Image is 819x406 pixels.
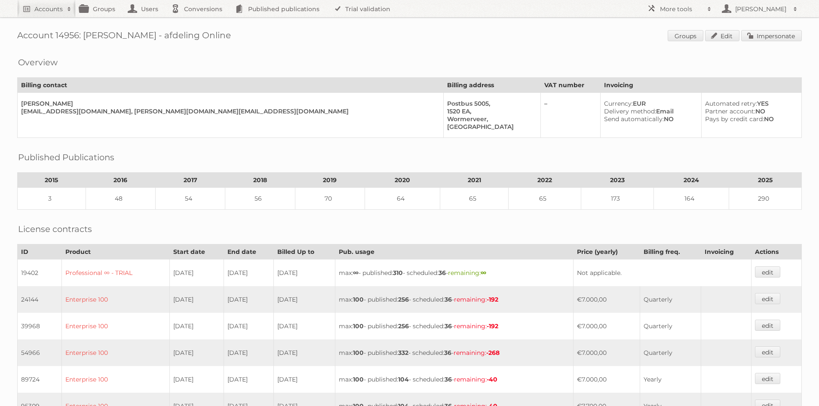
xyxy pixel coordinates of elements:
span: remaining: [454,375,497,383]
th: 2021 [440,173,509,188]
a: edit [755,373,780,384]
th: 2017 [156,173,225,188]
a: edit [755,266,780,278]
td: 54966 [18,339,62,366]
th: Price (yearly) [573,244,640,259]
div: 1520 EA, [447,107,534,115]
strong: 310 [393,269,403,277]
td: 3 [18,188,86,210]
td: €7.000,00 [573,366,640,393]
strong: 332 [398,349,408,357]
th: 2015 [18,173,86,188]
strong: -40 [487,375,497,383]
td: €7.000,00 [573,339,640,366]
a: edit [755,346,780,357]
th: Billing address [443,78,541,93]
td: [DATE] [224,366,274,393]
th: ID [18,244,62,259]
div: [EMAIL_ADDRESS][DOMAIN_NAME], [PERSON_NAME][DOMAIN_NAME][EMAIL_ADDRESS][DOMAIN_NAME] [21,107,436,115]
h2: Overview [18,56,58,69]
th: 2020 [365,173,440,188]
h2: More tools [660,5,703,13]
td: [DATE] [274,286,335,313]
strong: ∞ [481,269,486,277]
strong: 36 [445,375,452,383]
a: edit [755,293,780,304]
td: 56 [225,188,295,210]
strong: 100 [353,296,364,303]
td: 89724 [18,366,62,393]
strong: 256 [398,296,409,303]
td: Quarterly [640,339,701,366]
td: [DATE] [224,259,274,287]
td: max: - published: - scheduled: - [335,259,573,287]
td: – [541,93,600,138]
td: [DATE] [224,286,274,313]
strong: 100 [353,375,364,383]
td: 48 [86,188,155,210]
strong: 100 [353,349,364,357]
td: max: - published: - scheduled: - [335,366,573,393]
td: Not applicable. [573,259,752,287]
th: 2019 [295,173,365,188]
td: 164 [653,188,729,210]
th: Invoicing [701,244,752,259]
td: max: - published: - scheduled: - [335,339,573,366]
h2: Accounts [34,5,63,13]
div: NO [705,115,794,123]
td: Enterprise 100 [61,286,169,313]
th: Actions [752,244,802,259]
span: remaining: [454,349,500,357]
td: €7.000,00 [573,286,640,313]
div: YES [705,100,794,107]
td: [DATE] [169,366,224,393]
td: [DATE] [169,339,224,366]
a: edit [755,320,780,331]
div: Postbus 5005, [447,100,534,107]
td: [DATE] [169,259,224,287]
h2: [PERSON_NAME] [733,5,789,13]
div: [PERSON_NAME] [21,100,436,107]
td: max: - published: - scheduled: - [335,313,573,339]
td: Yearly [640,366,701,393]
span: Partner account: [705,107,755,115]
td: [DATE] [274,339,335,366]
td: Enterprise 100 [61,313,169,339]
td: [DATE] [274,313,335,339]
td: 39968 [18,313,62,339]
a: Impersonate [741,30,802,41]
span: Automated retry: [705,100,757,107]
strong: 256 [398,322,409,330]
th: Billed Up to [274,244,335,259]
th: 2025 [729,173,802,188]
td: Quarterly [640,313,701,339]
th: End date [224,244,274,259]
th: 2024 [653,173,729,188]
td: 65 [509,188,581,210]
td: [DATE] [274,366,335,393]
th: Product [61,244,169,259]
div: [GEOGRAPHIC_DATA] [447,123,534,131]
td: 19402 [18,259,62,287]
th: Billing freq. [640,244,701,259]
div: Wormerveer, [447,115,534,123]
h2: License contracts [18,223,92,235]
td: [DATE] [224,339,274,366]
th: Pub. usage [335,244,573,259]
strong: 100 [353,322,364,330]
span: Currency: [604,100,633,107]
th: Invoicing [600,78,801,93]
td: €7.000,00 [573,313,640,339]
a: Groups [668,30,703,41]
td: 173 [581,188,653,210]
strong: -268 [486,349,500,357]
h2: Published Publications [18,151,114,164]
th: 2018 [225,173,295,188]
span: remaining: [448,269,486,277]
h1: Account 14956: [PERSON_NAME] - afdeling Online [17,30,802,43]
div: NO [604,115,694,123]
th: 2016 [86,173,155,188]
a: Edit [705,30,739,41]
th: 2022 [509,173,581,188]
td: Professional ∞ - TRIAL [61,259,169,287]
